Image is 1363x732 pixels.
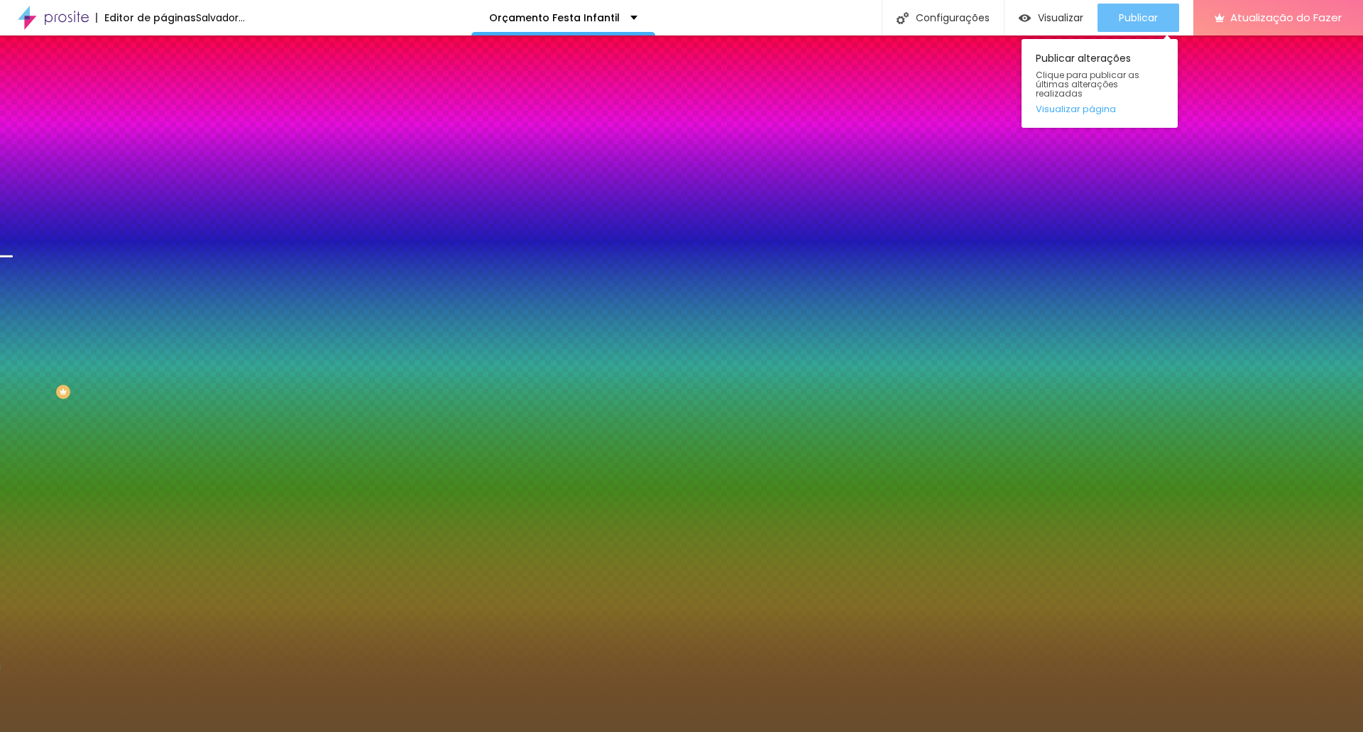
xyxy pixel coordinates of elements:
[489,11,620,25] font: Orçamento Festa Infantil
[1036,69,1139,99] font: Clique para publicar as últimas alterações realizadas
[1036,51,1131,65] font: Publicar alterações
[1119,11,1158,25] font: Publicar
[1230,10,1342,25] font: Atualização do Fazer
[1036,104,1164,114] a: Visualizar página
[196,11,245,25] font: Salvador...
[897,12,909,24] img: Ícone
[1038,11,1083,25] font: Visualizar
[1036,102,1116,116] font: Visualizar página
[1019,12,1031,24] img: view-1.svg
[916,11,990,25] font: Configurações
[104,11,196,25] font: Editor de páginas
[1005,4,1097,32] button: Visualizar
[1097,4,1179,32] button: Publicar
